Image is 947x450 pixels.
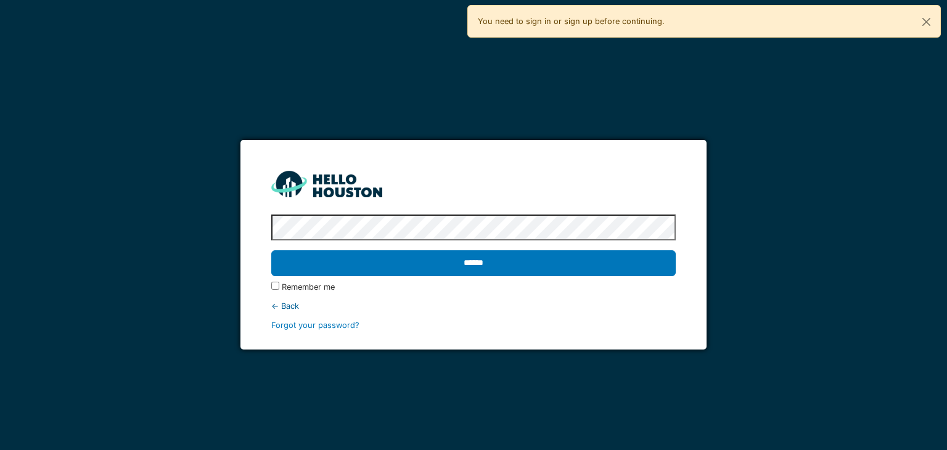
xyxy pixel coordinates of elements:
a: Forgot your password? [271,321,359,330]
label: Remember me [282,281,335,293]
button: Close [912,6,940,38]
img: HH_line-BYnF2_Hg.png [271,171,382,197]
div: You need to sign in or sign up before continuing. [467,5,941,38]
div: ← Back [271,300,675,312]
